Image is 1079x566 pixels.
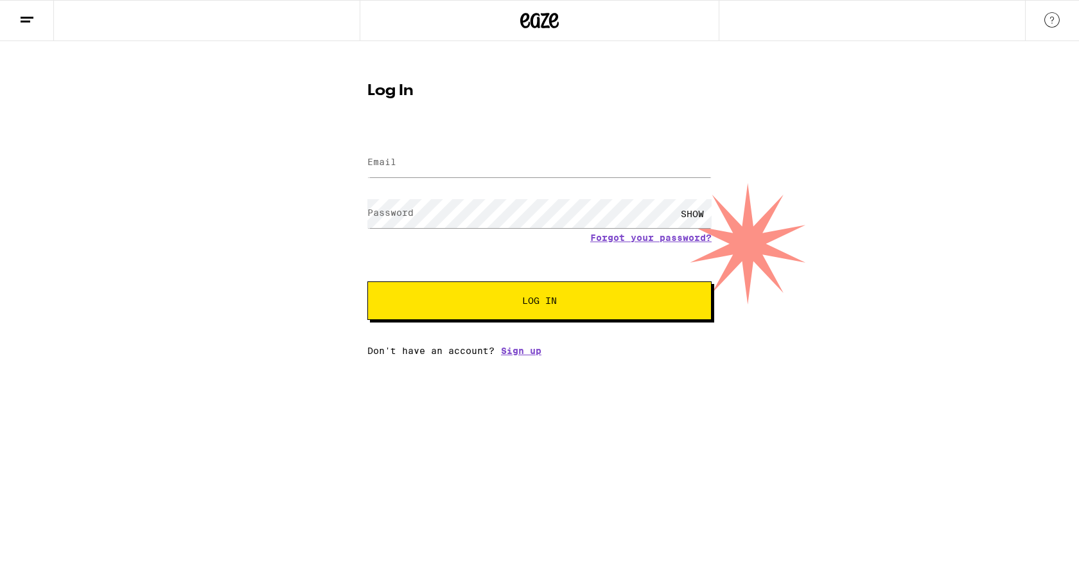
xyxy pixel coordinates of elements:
[522,296,557,305] span: Log In
[367,84,712,99] h1: Log In
[501,346,541,356] a: Sign up
[367,346,712,356] div: Don't have an account?
[367,208,414,218] label: Password
[367,148,712,177] input: Email
[367,157,396,167] label: Email
[367,281,712,320] button: Log In
[590,233,712,243] a: Forgot your password?
[673,199,712,228] div: SHOW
